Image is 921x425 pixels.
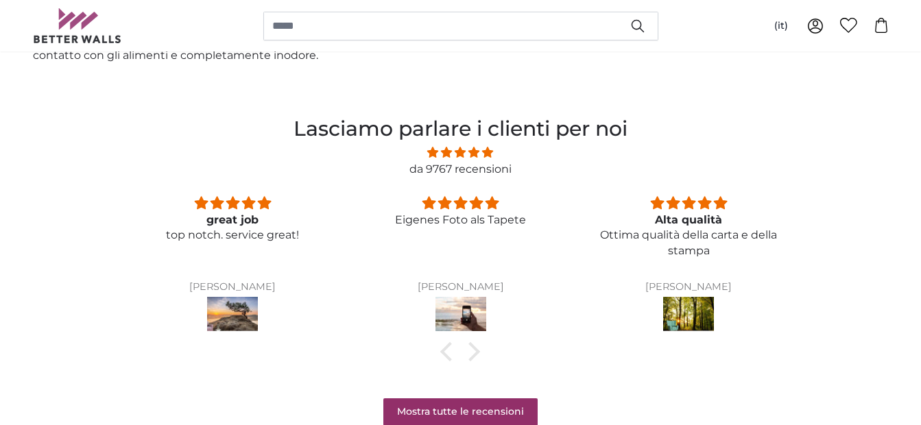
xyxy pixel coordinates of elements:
img: Betterwalls [33,8,122,43]
p: Eigenes Foto als Tapete [363,212,558,228]
div: [PERSON_NAME] [135,282,330,293]
img: Fototapete Sonnenuntergang zwischen den Bäumen [663,297,714,335]
div: 5 stars [363,194,558,212]
p: top notch. service great! [135,228,330,243]
div: 5 stars [135,194,330,212]
button: (it) [763,14,799,38]
div: Alta qualità [591,212,786,228]
span: 4.81 stars [118,144,802,161]
img: Fototapete Old Pine [207,297,258,335]
img: Eigenes Foto als Tapete [435,297,486,335]
div: great job [135,212,330,228]
div: [PERSON_NAME] [591,282,786,293]
h2: Lasciamo parlare i clienti per noi [118,113,802,144]
p: Ottima qualità della carta e della stampa [591,228,786,258]
div: 5 stars [591,194,786,212]
a: da 9767 recensioni [409,162,512,175]
div: [PERSON_NAME] [363,282,558,293]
